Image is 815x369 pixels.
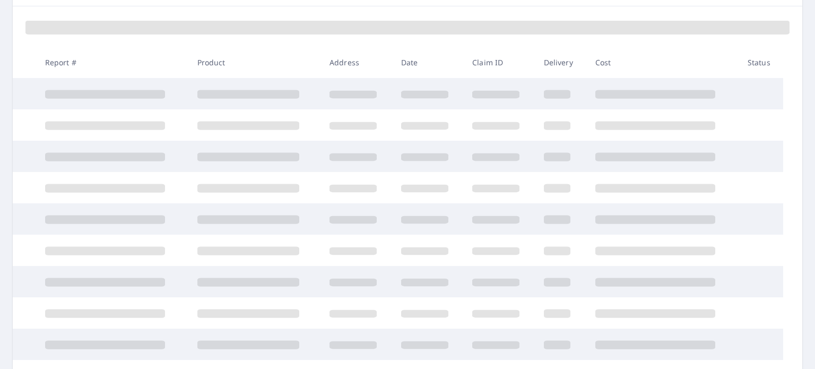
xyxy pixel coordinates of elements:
[393,47,464,78] th: Date
[37,47,189,78] th: Report #
[587,47,739,78] th: Cost
[739,47,783,78] th: Status
[464,47,535,78] th: Claim ID
[189,47,322,78] th: Product
[535,47,587,78] th: Delivery
[321,47,393,78] th: Address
